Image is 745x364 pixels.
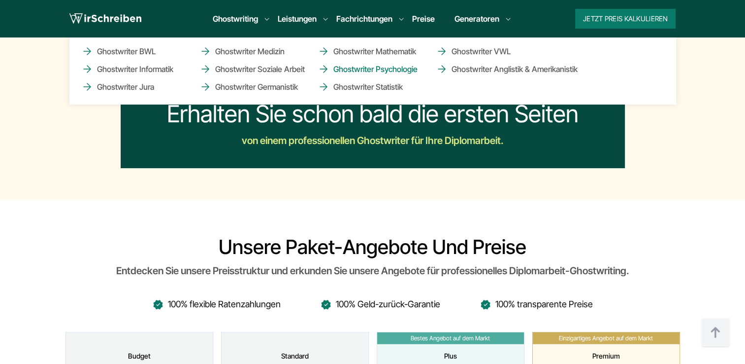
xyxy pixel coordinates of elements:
[129,100,617,128] div: Erhalten Sie schon bald die ersten Seiten
[81,45,180,57] a: Ghostwriter BWL
[213,13,258,25] a: Ghostwriting
[69,11,141,26] img: logo wirschreiben
[545,352,668,360] div: Premium
[233,352,356,360] div: Standard
[377,332,524,344] span: Bestes Angebot auf dem Markt
[436,63,534,75] a: Ghostwriter Anglistik & Amerikanistik
[320,296,440,312] li: 100% Geld-zurück-Garantie
[412,14,435,24] a: Preise
[533,332,680,344] span: Einzigartiges Angebot auf dem Markt
[336,13,392,25] a: Fachrichtungen
[318,45,416,57] a: Ghostwriter Mathematik
[454,13,499,25] a: Generatoren
[436,45,534,57] a: Ghostwriter VWL
[81,63,180,75] a: Ghostwriter Informatik
[194,133,551,148] div: von einem professionellen Ghostwriter für Ihre Diplomarbeit.
[389,352,512,360] div: Plus
[199,45,298,57] a: Ghostwriter Medizin
[199,63,298,75] a: Ghostwriter Soziale Arbeit
[278,13,317,25] a: Leistungen
[152,296,281,312] li: 100% flexible Ratenzahlungen
[78,352,201,360] div: Budget
[65,263,680,279] div: Entdecken Sie unsere Preisstruktur und erkunden Sie unsere Angebote für professionelles Diplomarb...
[701,318,730,348] img: button top
[199,81,298,93] a: Ghostwriter Germanistik
[65,235,680,259] h2: Unsere Paket-Angebote und Preise
[81,81,180,93] a: Ghostwriter Jura
[480,296,593,312] li: 100% transparente Preise
[318,81,416,93] a: Ghostwriter Statistik
[575,9,676,29] button: Jetzt Preis kalkulieren
[318,63,416,75] a: Ghostwriter Psychologie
